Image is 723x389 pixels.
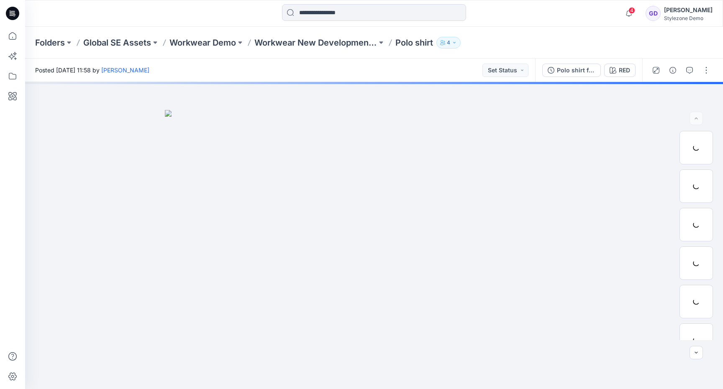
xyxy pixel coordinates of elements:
[35,66,149,74] span: Posted [DATE] 11:58 by
[664,15,713,21] div: Stylezone Demo
[646,6,661,21] div: GD
[604,64,636,77] button: RED
[436,37,461,49] button: 4
[83,37,151,49] a: Global SE Assets
[254,37,377,49] a: Workwear New Developments '26
[35,37,65,49] a: Folders
[447,38,450,47] p: 4
[619,66,630,75] div: RED
[169,37,236,49] a: Workwear Demo
[666,64,679,77] button: Details
[165,110,583,389] img: eyJhbGciOiJIUzI1NiIsImtpZCI6IjAiLCJzbHQiOiJzZXMiLCJ0eXAiOiJKV1QifQ.eyJkYXRhIjp7InR5cGUiOiJzdG9yYW...
[664,5,713,15] div: [PERSON_NAME]
[628,7,635,14] span: 4
[542,64,601,77] button: Polo shirt finish
[101,67,149,74] a: [PERSON_NAME]
[557,66,595,75] div: Polo shirt finish
[395,37,433,49] p: Polo shirt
